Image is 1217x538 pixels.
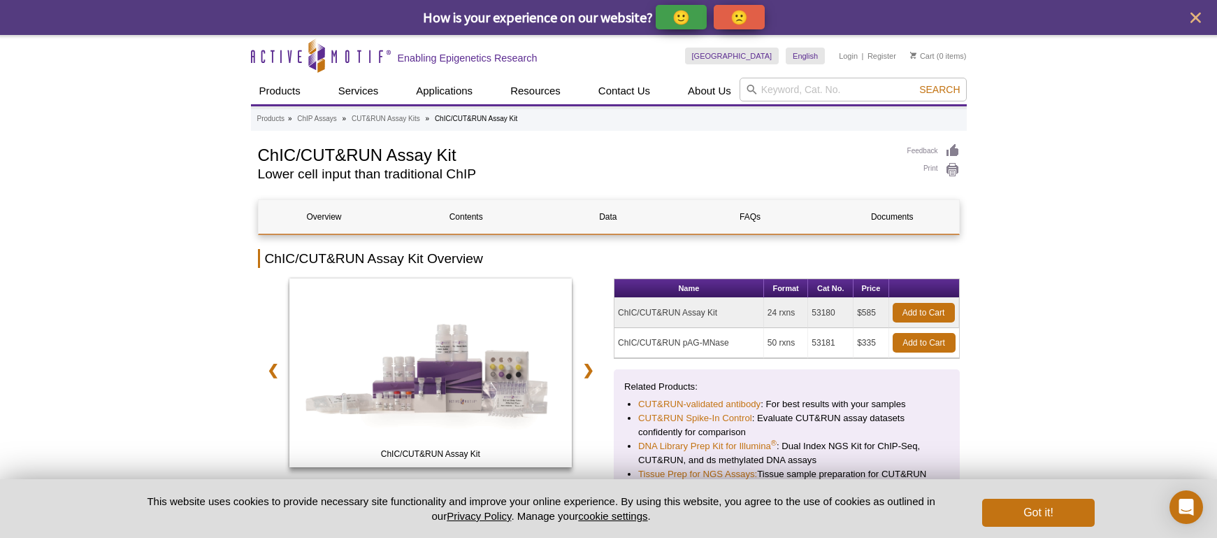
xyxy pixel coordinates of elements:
[638,439,935,467] li: : Dual Index NGS Kit for ChIP-Seq, CUT&RUN, and ds methylated DNA assays
[614,298,764,328] td: ChIC/CUT&RUN Assay Kit
[614,328,764,358] td: ChIC/CUT&RUN pAG-MNase
[862,48,864,64] li: |
[258,249,960,268] h2: ChIC/CUT&RUN Assay Kit Overview
[330,78,387,104] a: Services
[423,8,653,26] span: How is your experience on our website?
[982,499,1094,527] button: Got it!
[258,168,893,180] h2: Lower cell input than traditional ChIP
[292,447,569,461] span: ChIC/CUT&RUN Assay Kit
[288,115,292,122] li: »
[426,115,430,122] li: »
[573,354,603,386] a: ❯
[1187,9,1204,27] button: close
[672,8,690,26] p: 🙂
[907,143,960,159] a: Feedback
[624,380,949,394] p: Related Products:
[502,78,569,104] a: Resources
[408,78,481,104] a: Applications
[740,78,967,101] input: Keyword, Cat. No.
[289,278,573,472] a: ChIC/CUT&RUN Assay Kit
[638,467,935,481] li: Tissue sample preparation for CUT&RUN
[289,278,573,467] img: ChIC/CUT&RUN Assay Kit
[401,200,532,234] a: Contents
[638,397,761,411] a: CUT&RUN-validated antibody
[352,113,420,125] a: CUT&RUN Assay Kits
[435,115,517,122] li: ChIC/CUT&RUN Assay Kit
[638,411,752,425] a: CUT&RUN Spike-In Control
[854,328,888,358] td: $335
[590,78,658,104] a: Contact Us
[764,298,808,328] td: 24 rxns
[764,279,808,298] th: Format
[808,279,854,298] th: Cat No.
[826,200,958,234] a: Documents
[638,467,757,481] a: Tissue Prep for NGS Assays:
[1169,490,1203,524] div: Open Intercom Messenger
[771,439,777,447] sup: ®
[919,84,960,95] span: Search
[910,51,935,61] a: Cart
[251,78,309,104] a: Products
[910,48,967,64] li: (0 items)
[123,494,960,523] p: This website uses cookies to provide necessary site functionality and improve your online experie...
[907,162,960,178] a: Print
[730,8,748,26] p: 🙁
[893,303,955,323] a: Add to Cart
[638,439,777,453] a: DNA Library Prep Kit for Illumina®
[764,328,808,358] td: 50 rxns
[808,328,854,358] td: 53181
[786,48,825,64] a: English
[258,354,288,386] a: ❮
[297,113,337,125] a: ChIP Assays
[343,115,347,122] li: »
[542,200,674,234] a: Data
[257,113,285,125] a: Products
[679,78,740,104] a: About Us
[910,52,916,59] img: Your Cart
[258,143,893,164] h1: ChIC/CUT&RUN Assay Kit
[259,200,390,234] a: Overview
[685,48,779,64] a: [GEOGRAPHIC_DATA]
[854,298,888,328] td: $585
[893,333,956,353] a: Add to Cart
[867,51,896,61] a: Register
[638,411,935,439] li: : Evaluate CUT&RUN assay datasets confidently for comparison
[578,510,647,522] button: cookie settings
[638,397,935,411] li: : For best results with your samples
[839,51,858,61] a: Login
[915,83,964,96] button: Search
[614,279,764,298] th: Name
[854,279,888,298] th: Price
[447,510,511,522] a: Privacy Policy
[398,52,538,64] h2: Enabling Epigenetics Research
[808,298,854,328] td: 53180
[684,200,816,234] a: FAQs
